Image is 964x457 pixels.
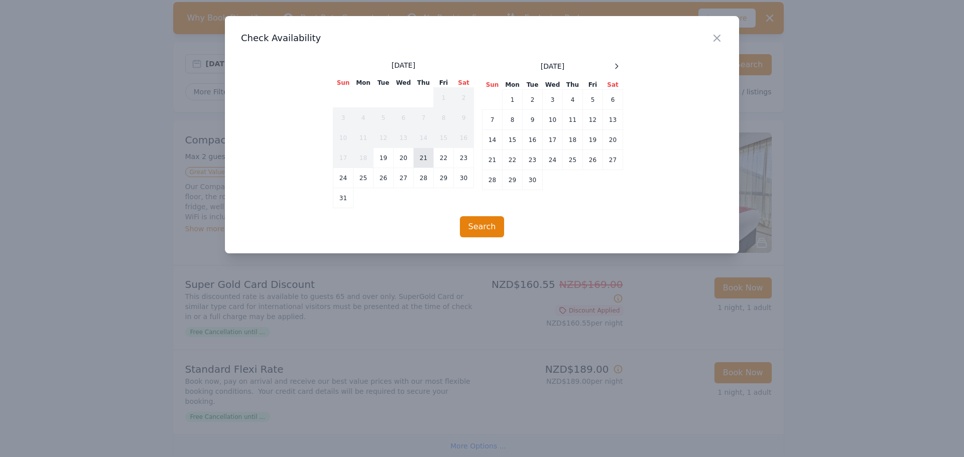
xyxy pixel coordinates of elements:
td: 22 [434,148,454,168]
td: 19 [583,130,603,150]
td: 26 [374,168,394,188]
td: 16 [454,128,474,148]
td: 21 [483,150,503,170]
td: 3 [333,108,353,128]
td: 25 [563,150,583,170]
th: Mon [503,80,523,90]
td: 1 [434,88,454,108]
td: 2 [523,90,543,110]
td: 19 [374,148,394,168]
th: Thu [563,80,583,90]
td: 26 [583,150,603,170]
th: Tue [523,80,543,90]
td: 23 [523,150,543,170]
td: 24 [333,168,353,188]
td: 13 [394,128,414,148]
td: 27 [394,168,414,188]
td: 30 [523,170,543,190]
td: 10 [543,110,563,130]
th: Sun [333,78,353,88]
td: 27 [603,150,623,170]
td: 28 [414,168,434,188]
th: Tue [374,78,394,88]
td: 1 [503,90,523,110]
td: 24 [543,150,563,170]
td: 20 [394,148,414,168]
td: 22 [503,150,523,170]
td: 11 [353,128,374,148]
th: Fri [434,78,454,88]
td: 6 [394,108,414,128]
td: 5 [374,108,394,128]
td: 9 [454,108,474,128]
td: 21 [414,148,434,168]
td: 29 [434,168,454,188]
th: Mon [353,78,374,88]
td: 13 [603,110,623,130]
th: Wed [394,78,414,88]
td: 10 [333,128,353,148]
td: 14 [414,128,434,148]
td: 8 [503,110,523,130]
td: 15 [503,130,523,150]
td: 8 [434,108,454,128]
td: 14 [483,130,503,150]
td: 28 [483,170,503,190]
td: 17 [543,130,563,150]
td: 25 [353,168,374,188]
th: Sat [454,78,474,88]
th: Sat [603,80,623,90]
td: 4 [353,108,374,128]
td: 9 [523,110,543,130]
h3: Check Availability [241,32,723,44]
td: 29 [503,170,523,190]
td: 17 [333,148,353,168]
td: 3 [543,90,563,110]
td: 18 [563,130,583,150]
th: Sun [483,80,503,90]
span: [DATE] [541,61,564,71]
td: 30 [454,168,474,188]
span: [DATE] [392,60,415,70]
td: 2 [454,88,474,108]
td: 7 [414,108,434,128]
td: 16 [523,130,543,150]
th: Thu [414,78,434,88]
td: 6 [603,90,623,110]
td: 5 [583,90,603,110]
td: 12 [374,128,394,148]
td: 20 [603,130,623,150]
td: 31 [333,188,353,208]
td: 12 [583,110,603,130]
td: 15 [434,128,454,148]
th: Fri [583,80,603,90]
td: 23 [454,148,474,168]
td: 7 [483,110,503,130]
button: Search [460,216,505,237]
td: 18 [353,148,374,168]
td: 11 [563,110,583,130]
td: 4 [563,90,583,110]
th: Wed [543,80,563,90]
